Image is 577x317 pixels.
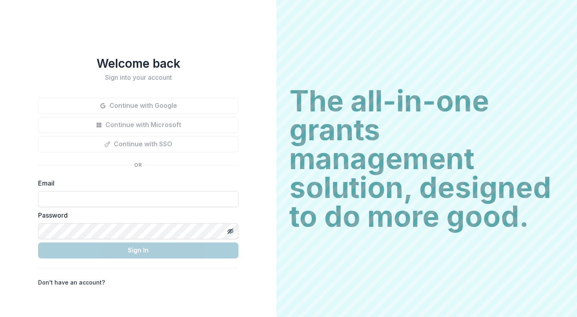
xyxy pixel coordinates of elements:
[38,56,238,71] h1: Welcome back
[224,225,237,238] button: Toggle password visibility
[38,278,105,287] p: Don't have an account?
[38,74,238,81] h2: Sign into your account
[38,178,234,188] label: Email
[38,98,238,114] button: Continue with Google
[38,210,234,220] label: Password
[38,136,238,152] button: Continue with SSO
[38,242,238,258] button: Sign In
[38,117,238,133] button: Continue with Microsoft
